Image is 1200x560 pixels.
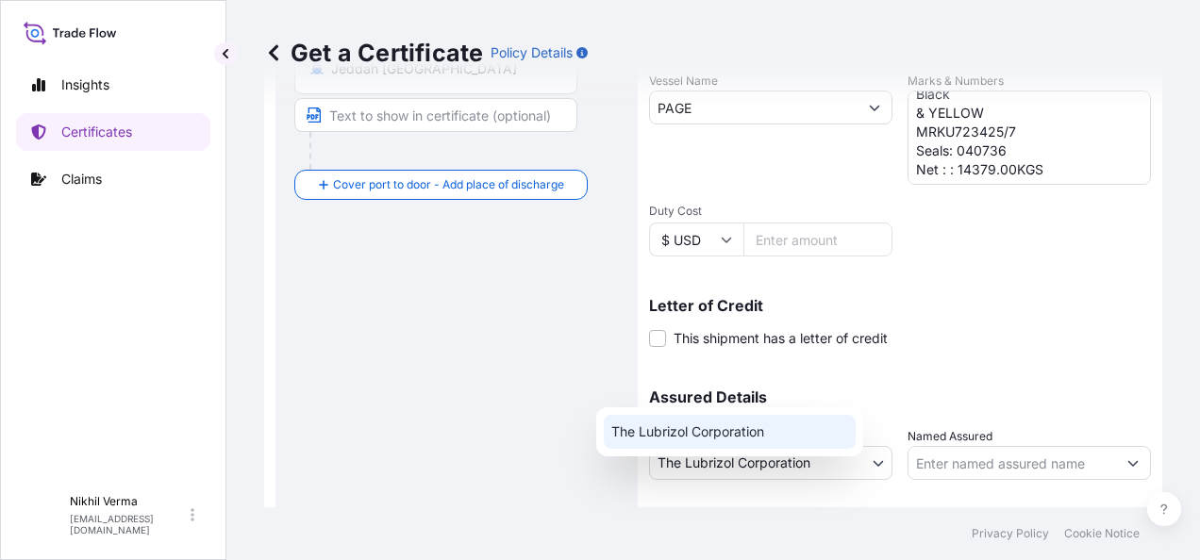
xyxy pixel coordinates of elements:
[16,113,210,151] a: Certificates
[61,170,102,189] p: Claims
[972,526,1049,541] a: Privacy Policy
[858,91,892,124] button: Show suggestions
[61,75,109,94] p: Insights
[37,505,50,524] span: N
[743,222,892,256] input: Enter amount
[649,502,780,521] label: Named Assured Address
[264,38,483,68] p: Get a Certificate
[649,446,892,480] button: The Lubrizol Corporation
[658,453,810,472] span: The Lubrizol Corporation
[1064,526,1140,541] a: Cookie Notice
[674,329,888,348] span: This shipment has a letter of credit
[294,170,588,200] button: Cover port to door - Add place of discharge
[1116,446,1150,480] button: Show suggestions
[649,298,1151,313] p: Letter of Credit
[70,494,187,509] p: Nikhil Verma
[650,91,858,124] input: Type to search vessel name or IMO
[908,427,992,446] label: Named Assured
[61,123,132,141] p: Certificates
[908,446,1116,480] input: Assured Name
[16,160,210,198] a: Claims
[491,43,573,62] p: Policy Details
[70,513,187,535] p: [EMAIL_ADDRESS][DOMAIN_NAME]
[649,204,892,219] span: Duty Cost
[649,389,1151,404] p: Assured Details
[16,66,210,104] a: Insights
[333,175,564,194] span: Cover port to door - Add place of discharge
[604,415,856,449] div: The Lubrizol Corporation
[294,98,577,132] input: Text to appear on certificate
